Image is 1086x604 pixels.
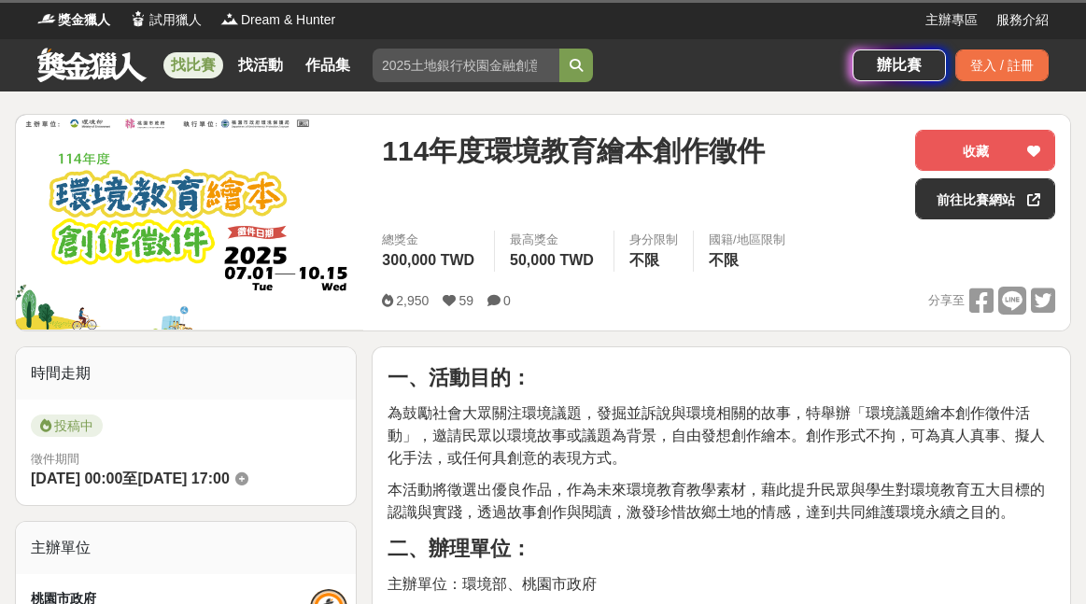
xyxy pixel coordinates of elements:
span: 最高獎金 [510,231,599,249]
span: [DATE] 00:00 [31,471,122,486]
span: 2,950 [396,293,429,308]
div: 國籍/地區限制 [709,231,785,249]
span: 投稿中 [31,414,103,437]
a: 前往比賽網站 [915,178,1055,219]
a: 找活動 [231,52,290,78]
img: Logo [129,9,148,28]
span: 主辦單位：環境部、桃園市政府 [388,576,597,592]
span: 至 [122,471,137,486]
a: LogoDream & Hunter [220,10,335,30]
a: 找比賽 [163,52,223,78]
span: 0 [503,293,511,308]
div: 時間走期 [16,347,356,400]
span: 獎金獵人 [58,10,110,30]
span: 分享至 [928,287,965,315]
a: Logo獎金獵人 [37,10,110,30]
div: 身分限制 [629,231,678,249]
span: 不限 [709,252,739,268]
span: 300,000 TWD [382,252,474,268]
strong: 一、活動目的： [388,366,531,389]
a: Logo試用獵人 [129,10,202,30]
a: 服務介紹 [996,10,1049,30]
span: 徵件期間 [31,452,79,466]
span: 114年度環境教育繪本創作徵件 [382,130,765,172]
img: Logo [37,9,56,28]
div: 主辦單位 [16,522,356,574]
span: 為鼓勵社會大眾關注環境議題，發掘並訴說與環境相關的故事，特舉辦「環境議題繪本創作徵件活動」，邀請民眾以環境故事或議題為背景，自由發想創作繪本。創作形式不拘，可為真人真事、擬人化手法，或任何具創意... [388,405,1045,466]
div: 登入 / 註冊 [955,49,1049,81]
span: 本活動將徵選出優良作品，作為未來環境教育教學素材，藉此提升民眾與學生對環境教育五大目標的認識與實踐，透過故事創作與閱讀，激發珍惜故鄉土地的情感，達到共同維護環境永續之目的。 [388,482,1045,520]
a: 辦比賽 [853,49,946,81]
span: 59 [458,293,473,308]
input: 2025土地銀行校園金融創意挑戰賽：從你出發 開啟智慧金融新頁 [373,49,559,82]
span: 總獎金 [382,231,479,249]
strong: 二、辦理單位： [388,537,531,560]
span: 不限 [629,252,659,268]
span: [DATE] 17:00 [137,471,229,486]
img: Logo [220,9,239,28]
a: 作品集 [298,52,358,78]
span: Dream & Hunter [241,10,335,30]
button: 收藏 [915,130,1055,171]
img: Cover Image [16,115,363,330]
span: 試用獵人 [149,10,202,30]
span: 50,000 TWD [510,252,594,268]
a: 主辦專區 [925,10,978,30]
